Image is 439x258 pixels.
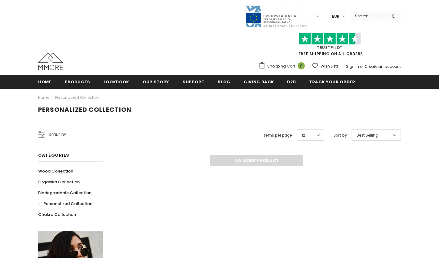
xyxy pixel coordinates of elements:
span: support [183,79,205,85]
a: Our Story [143,75,169,89]
label: Items per page [263,132,292,138]
a: Trustpilot [317,45,343,50]
span: Refine by [49,132,66,138]
span: Products [65,79,90,85]
span: Personalized Collection [38,105,131,114]
span: Shopping Cart [267,63,295,69]
a: support [183,75,205,89]
a: Home [38,75,51,89]
a: Biodegradable Collection [38,187,91,198]
span: 0 [298,62,305,69]
a: Personalized Collection [55,95,99,100]
a: Chakra Collection [38,209,76,220]
a: Organika Collection [38,177,80,187]
a: Products [65,75,90,89]
span: Wood Collection [38,168,73,174]
a: Create an account [365,64,401,69]
a: Lookbook [104,75,129,89]
span: Wish Lists [321,63,339,69]
span: Personalized Collection [43,201,92,207]
span: Our Story [143,79,169,85]
img: MMORE Cases [38,53,63,70]
span: EUR [332,13,339,20]
span: Giving back [244,79,274,85]
a: B2B [287,75,296,89]
span: Track your order [309,79,355,85]
a: Javni Razpis [245,13,307,19]
input: Search Site [351,11,387,20]
span: Best Selling [357,132,378,138]
span: Organika Collection [38,179,80,185]
img: Trust Pilot Stars [299,33,361,45]
a: Blog [218,75,230,89]
a: Sign In [346,64,359,69]
a: Track your order [309,75,355,89]
span: FREE SHIPPING ON ALL ORDERS [259,36,401,56]
a: Home [38,94,49,101]
a: Personalized Collection [38,198,92,209]
label: Sort by [334,132,347,138]
span: 12 [302,132,305,138]
span: or [360,64,364,69]
a: Giving back [244,75,274,89]
a: Shopping Cart 0 [259,62,308,71]
span: B2B [287,79,296,85]
img: Javni Razpis [245,5,307,28]
span: Chakra Collection [38,212,76,217]
span: Categories [38,152,69,158]
span: Blog [218,79,230,85]
a: Wood Collection [38,166,73,177]
a: Wish Lists [312,61,339,72]
span: Biodegradable Collection [38,190,91,196]
span: Lookbook [104,79,129,85]
span: Home [38,79,51,85]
